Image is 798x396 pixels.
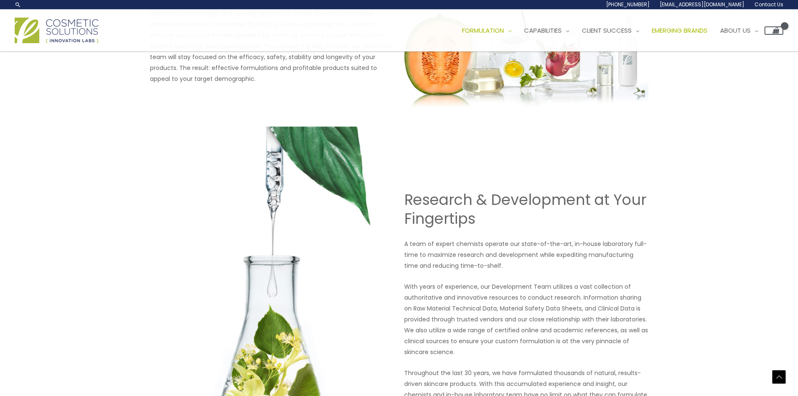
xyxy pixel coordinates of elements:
nav: Site Navigation [449,18,783,43]
a: Search icon link [15,1,21,8]
a: About Us [714,18,764,43]
a: View Shopping Cart, empty [764,26,783,35]
span: [EMAIL_ADDRESS][DOMAIN_NAME] [660,1,744,8]
span: Formulation [462,26,504,35]
p: A team of expert chemists operate our state-of-the-art, in-house laboratory full-time to maximize... [404,238,648,271]
span: Contact Us [754,1,783,8]
p: With years of experience, our Development Team utilizes a vast collection of authoritative and in... [404,281,648,357]
h2: Research & Development at Your Fingertips [404,190,648,228]
span: About Us [720,26,751,35]
img: Cosmetic Solutions Logo [15,18,98,43]
span: Client Success [582,26,632,35]
a: Emerging Brands [646,18,714,43]
a: Client Success [576,18,646,43]
a: Capabilities [518,18,576,43]
span: [PHONE_NUMBER] [606,1,650,8]
span: Emerging Brands [652,26,708,35]
span: Capabilities [524,26,562,35]
a: Formulation [456,18,518,43]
